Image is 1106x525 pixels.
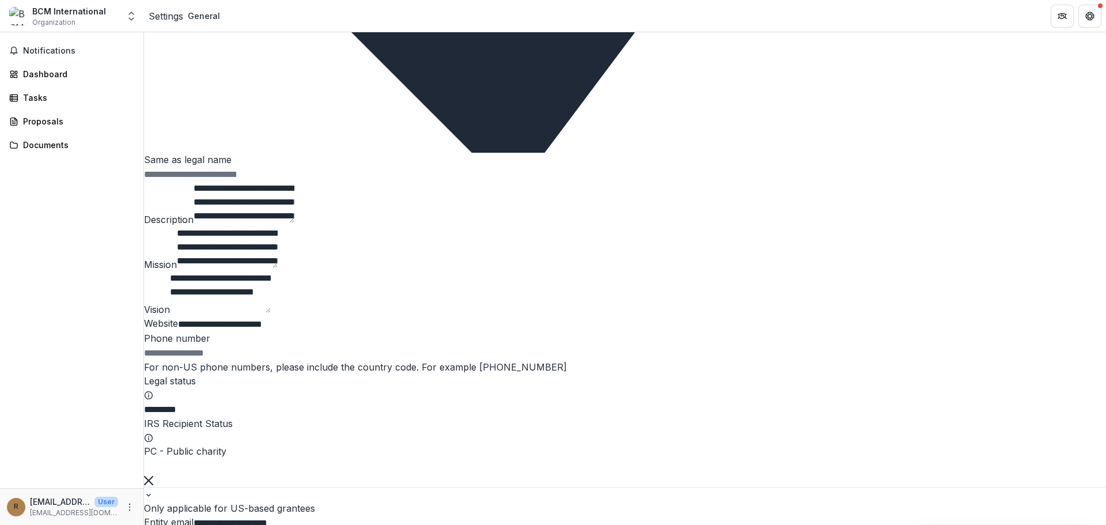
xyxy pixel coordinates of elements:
p: [EMAIL_ADDRESS][DOMAIN_NAME] [30,508,118,518]
div: General [188,10,220,22]
div: PC - Public charity [144,444,1106,458]
label: Legal status [144,375,196,387]
a: Dashboard [5,65,139,84]
div: Tasks [23,92,130,104]
span: Notifications [23,46,134,56]
label: Phone number [144,333,210,344]
div: For non-US phone numbers, please include the country code. For example [PHONE_NUMBER] [144,360,1106,374]
nav: breadcrumb [149,7,225,24]
div: Clear selected options [144,473,1106,487]
button: More [123,500,137,514]
a: Settings [149,9,183,23]
a: Proposals [5,112,139,131]
label: Vision [144,304,170,315]
a: Documents [5,135,139,154]
span: Organization [32,17,75,28]
div: Only applicable for US-based grantees [144,501,1106,515]
div: Dashboard [23,68,130,80]
span: Same as legal name [144,154,232,165]
div: BCM International [32,5,106,17]
div: Proposals [23,115,130,127]
label: Description [144,214,194,225]
div: Documents [23,139,130,151]
button: Get Help [1078,5,1101,28]
p: User [94,497,118,507]
div: rbroadley@bcmintl.org [14,503,18,511]
label: IRS Recipient Status [144,418,233,429]
button: Notifications [5,41,139,60]
label: Website [144,318,178,329]
img: BCM International [9,7,28,25]
button: Open entity switcher [123,5,139,28]
p: [EMAIL_ADDRESS][DOMAIN_NAME] [30,496,90,508]
a: Tasks [5,88,139,107]
button: Partners [1051,5,1074,28]
label: Mission [144,259,177,270]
